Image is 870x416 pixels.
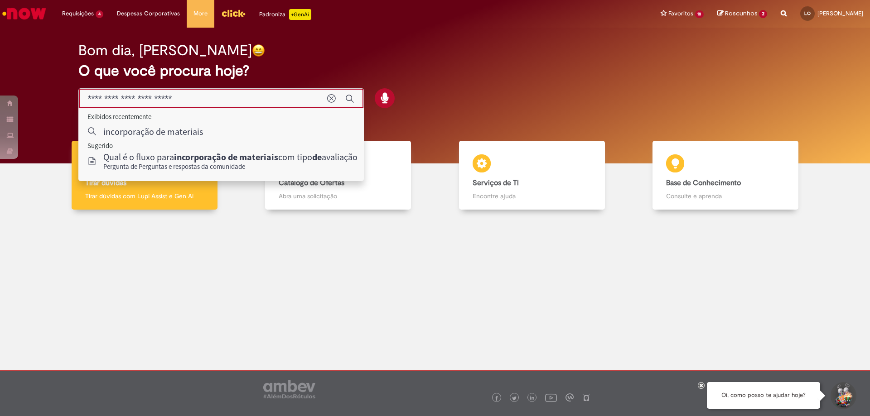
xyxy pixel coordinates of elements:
[78,63,792,79] h2: O que você procura hoje?
[221,6,246,20] img: click_logo_yellow_360x200.png
[666,191,785,201] p: Consulte e aprenda
[494,396,499,401] img: logo_footer_facebook.png
[279,191,397,201] p: Abra uma solicitação
[530,396,535,401] img: logo_footer_linkedin.png
[565,393,574,402] img: logo_footer_workplace.png
[252,44,265,57] img: happy-face.png
[473,191,591,201] p: Encontre ajuda
[62,9,94,18] span: Requisições
[582,393,590,402] img: logo_footer_naosei.png
[668,9,693,18] span: Favoritos
[717,10,767,18] a: Rascunhos
[695,10,704,18] span: 18
[804,10,811,16] span: LO
[85,178,126,187] b: Tirar dúvidas
[629,141,823,210] a: Base de Conhecimento Consulte e aprenda
[707,382,820,409] div: Oi, como posso te ajudar hoje?
[473,178,519,187] b: Serviços de TI
[263,380,315,398] img: logo_footer_ambev_rotulo_gray.png
[435,141,629,210] a: Serviços de TI Encontre ajuda
[85,191,204,201] p: Tirar dúvidas com Lupi Assist e Gen Ai
[512,396,517,401] img: logo_footer_twitter.png
[96,10,103,18] span: 4
[725,9,758,18] span: Rascunhos
[259,9,311,20] div: Padroniza
[829,382,856,409] button: Iniciar Conversa de Suporte
[117,9,180,18] span: Despesas Corporativas
[1,5,48,23] img: ServiceNow
[48,141,242,210] a: Tirar dúvidas Tirar dúvidas com Lupi Assist e Gen Ai
[759,10,767,18] span: 2
[817,10,863,17] span: [PERSON_NAME]
[666,178,741,187] b: Base de Conhecimento
[545,392,557,403] img: logo_footer_youtube.png
[289,9,311,20] p: +GenAi
[279,178,344,187] b: Catálogo de Ofertas
[193,9,208,18] span: More
[78,43,252,58] h2: Bom dia, [PERSON_NAME]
